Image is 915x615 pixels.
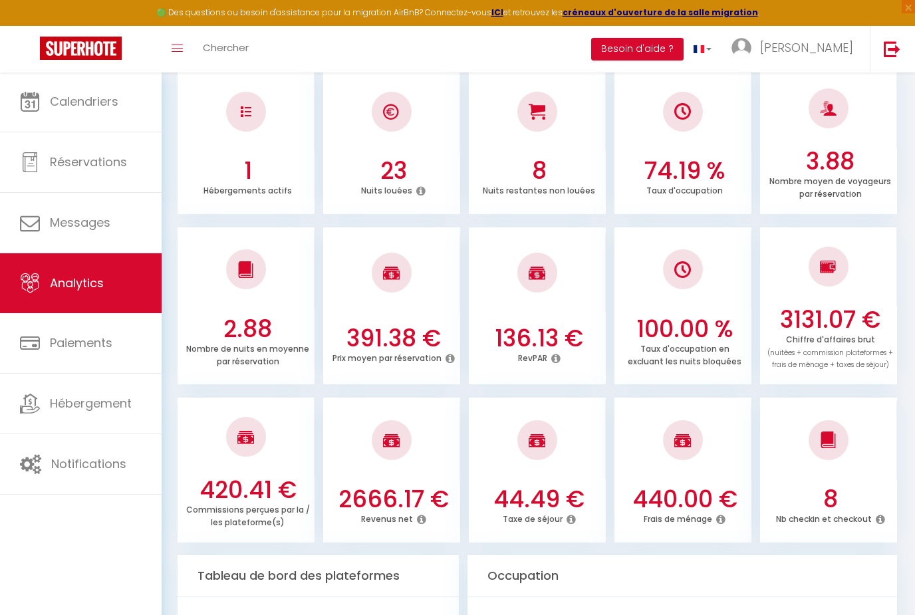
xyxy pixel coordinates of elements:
[628,340,741,367] p: Taux d'occupation en excluant les nuits bloquées
[503,511,563,525] p: Taxe de séjour
[767,485,894,513] h3: 8
[820,259,837,275] img: NO IMAGE
[760,39,853,56] span: [PERSON_NAME]
[591,38,684,61] button: Besoin d'aide ?
[674,261,691,278] img: NO IMAGE
[767,148,894,176] h3: 3.88
[50,214,110,231] span: Messages
[767,306,894,334] h3: 3131.07 €
[203,41,249,55] span: Chercher
[769,173,891,199] p: Nombre moyen de voyageurs par réservation
[11,5,51,45] button: Ouvrir le widget de chat LiveChat
[193,26,259,72] a: Chercher
[178,555,459,597] div: Tableau de bord des plateformes
[361,511,413,525] p: Revenus net
[184,157,311,185] h3: 1
[646,182,723,196] p: Taux d'occupation
[721,26,870,72] a: ... [PERSON_NAME]
[491,7,503,18] a: ICI
[563,7,758,18] a: créneaux d'ouverture de la salle migration
[884,41,900,57] img: logout
[332,350,442,364] p: Prix moyen par réservation
[203,182,292,196] p: Hébergements actifs
[40,37,122,60] img: Super Booking
[731,38,751,58] img: ...
[184,476,311,504] h3: 420.41 €
[50,93,118,110] span: Calendriers
[475,485,602,513] h3: 44.49 €
[241,106,251,117] img: NO IMAGE
[50,275,104,291] span: Analytics
[186,340,309,367] p: Nombre de nuits en moyenne par réservation
[330,157,457,185] h3: 23
[621,157,748,185] h3: 74.19 %
[644,511,712,525] p: Frais de ménage
[621,485,748,513] h3: 440.00 €
[518,350,547,364] p: RevPAR
[50,154,127,170] span: Réservations
[330,485,457,513] h3: 2666.17 €
[483,182,595,196] p: Nuits restantes non louées
[50,395,132,412] span: Hébergement
[330,324,457,352] h3: 391.38 €
[50,334,112,351] span: Paiements
[184,315,311,343] h3: 2.88
[475,157,602,185] h3: 8
[475,324,602,352] h3: 136.13 €
[767,331,893,370] p: Chiffre d'affaires brut
[361,182,412,196] p: Nuits louées
[621,315,748,343] h3: 100.00 %
[467,555,897,597] div: Occupation
[767,348,893,370] span: (nuitées + commission plateformes + frais de ménage + taxes de séjour)
[51,455,126,472] span: Notifications
[776,511,872,525] p: Nb checkin et checkout
[186,501,310,528] p: Commissions perçues par la / les plateforme(s)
